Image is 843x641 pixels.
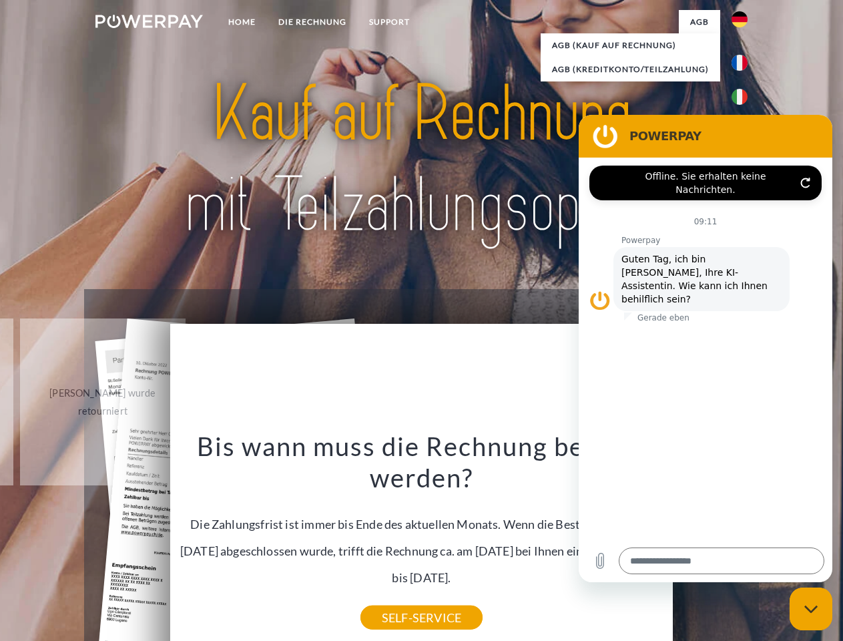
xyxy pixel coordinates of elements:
[790,588,832,630] iframe: Schaltfläche zum Öffnen des Messaging-Fensters; Konversation läuft
[579,115,832,582] iframe: Messaging-Fenster
[217,10,267,34] a: Home
[127,64,716,256] img: title-powerpay_de.svg
[178,430,665,494] h3: Bis wann muss die Rechnung bezahlt werden?
[541,33,720,57] a: AGB (Kauf auf Rechnung)
[95,15,203,28] img: logo-powerpay-white.svg
[360,606,483,630] a: SELF-SERVICE
[358,10,421,34] a: SUPPORT
[541,57,720,81] a: AGB (Kreditkonto/Teilzahlung)
[28,384,178,420] div: [PERSON_NAME] wurde retourniert
[679,10,720,34] a: agb
[267,10,358,34] a: DIE RECHNUNG
[732,11,748,27] img: de
[732,55,748,71] img: fr
[178,430,665,618] div: Die Zahlungsfrist ist immer bis Ende des aktuellen Monats. Wenn die Bestellung z.B. am [DATE] abg...
[732,89,748,105] img: it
